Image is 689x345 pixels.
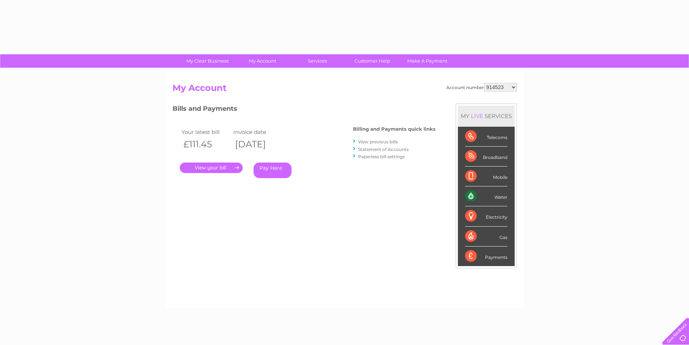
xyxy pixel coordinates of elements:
[446,83,517,92] div: Account number
[465,127,507,147] div: Telecoms
[173,83,517,97] h2: My Account
[465,206,507,226] div: Electricity
[180,127,232,137] td: Your latest bill
[465,247,507,266] div: Payments
[465,227,507,247] div: Gas
[358,139,398,144] a: View previous bills
[254,163,292,178] a: Pay Here
[233,54,292,68] a: My Account
[458,106,515,126] div: MY SERVICES
[358,154,405,159] a: Paperless bill settings
[231,137,284,152] th: [DATE]
[173,104,435,116] h3: Bills and Payments
[469,113,485,119] div: LIVE
[465,167,507,186] div: Mobile
[180,137,232,152] th: £111.45
[358,147,409,152] a: Statement of Accounts
[288,54,347,68] a: Services
[465,186,507,206] div: Water
[343,54,402,68] a: Customer Help
[231,127,284,137] td: Invoice date
[180,163,243,173] a: .
[353,126,435,132] h4: Billing and Payments quick links
[465,147,507,167] div: Broadband
[397,54,457,68] a: Make A Payment
[178,54,237,68] a: My Clear Business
